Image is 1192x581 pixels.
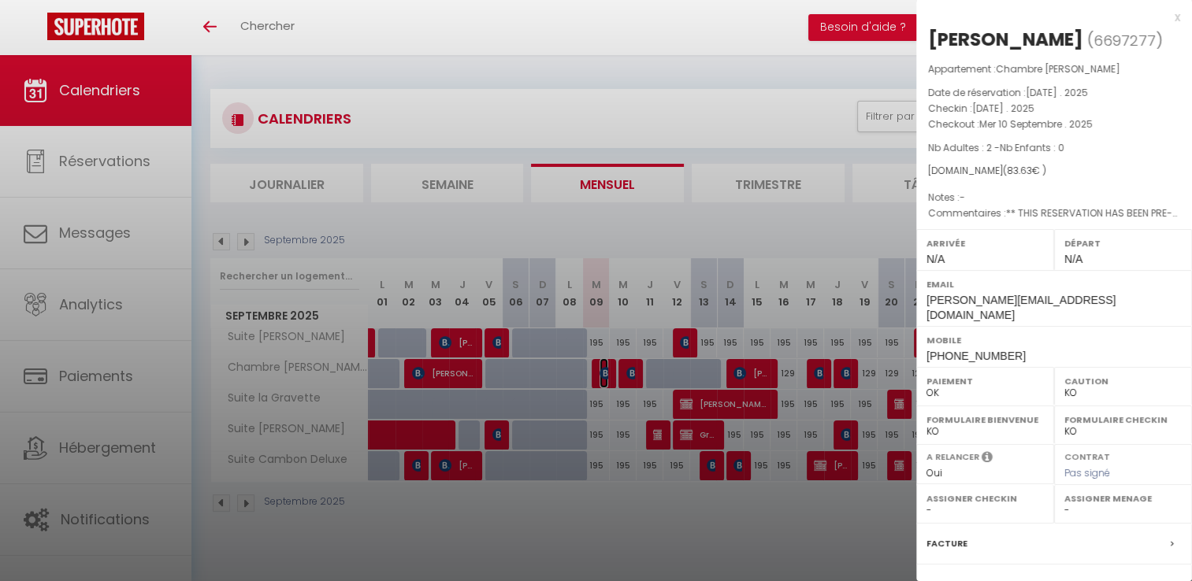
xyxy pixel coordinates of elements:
[928,205,1180,221] p: Commentaires :
[926,535,967,552] label: Facture
[1064,253,1082,265] span: N/A
[1064,235,1182,251] label: Départ
[928,61,1180,77] p: Appartement :
[1026,86,1088,99] span: [DATE] . 2025
[916,8,1180,27] div: x
[1064,373,1182,389] label: Caution
[1064,490,1182,506] label: Assigner Menage
[1064,412,1182,427] label: Formulaire Checkin
[926,412,1044,427] label: Formulaire Bienvenue
[1000,141,1064,154] span: Nb Enfants : 0
[926,235,1044,251] label: Arrivée
[996,62,1120,76] span: Chambre [PERSON_NAME]
[926,373,1044,389] label: Paiement
[960,191,965,204] span: -
[928,117,1180,132] p: Checkout :
[926,253,945,265] span: N/A
[928,141,1064,154] span: Nb Adultes : 2 -
[972,102,1034,115] span: [DATE] . 2025
[926,450,979,464] label: A relancer
[926,294,1116,321] span: [PERSON_NAME][EMAIL_ADDRESS][DOMAIN_NAME]
[1007,164,1032,177] span: 83.63
[928,101,1180,117] p: Checkin :
[1064,466,1110,479] span: Pas signé
[928,85,1180,101] p: Date de réservation :
[13,6,60,54] button: Ouvrir le widget de chat LiveChat
[926,332,1182,348] label: Mobile
[928,190,1180,205] p: Notes :
[926,276,1182,292] label: Email
[928,164,1180,179] div: [DOMAIN_NAME]
[1003,164,1046,177] span: ( € )
[1094,31,1156,50] span: 6697277
[928,27,1083,52] div: [PERSON_NAME]
[982,450,993,468] i: Sélectionner OUI si vous souhaiter envoyer les séquences de messages post-checkout
[926,490,1044,506] label: Assigner Checkin
[926,350,1026,362] span: [PHONE_NUMBER]
[1087,29,1163,51] span: ( )
[1064,450,1110,461] label: Contrat
[979,117,1093,131] span: Mer 10 Septembre . 2025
